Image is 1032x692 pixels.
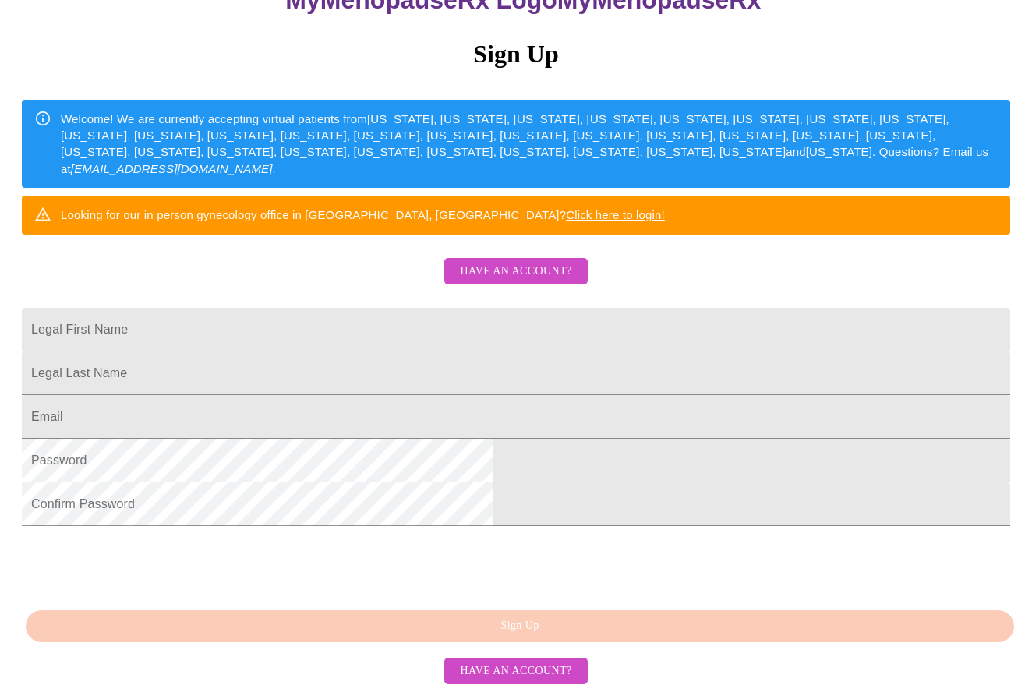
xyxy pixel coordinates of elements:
[460,262,571,281] span: Have an account?
[22,534,259,595] iframe: reCAPTCHA
[566,208,665,221] a: Click here to login!
[22,40,1010,69] h3: Sign Up
[61,200,665,229] div: Looking for our in person gynecology office in [GEOGRAPHIC_DATA], [GEOGRAPHIC_DATA]?
[61,104,998,184] div: Welcome! We are currently accepting virtual patients from [US_STATE], [US_STATE], [US_STATE], [US...
[444,258,587,285] button: Have an account?
[440,275,591,288] a: Have an account?
[71,162,273,175] em: [EMAIL_ADDRESS][DOMAIN_NAME]
[460,662,571,681] span: Have an account?
[440,663,591,676] a: Have an account?
[444,658,587,685] button: Have an account?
